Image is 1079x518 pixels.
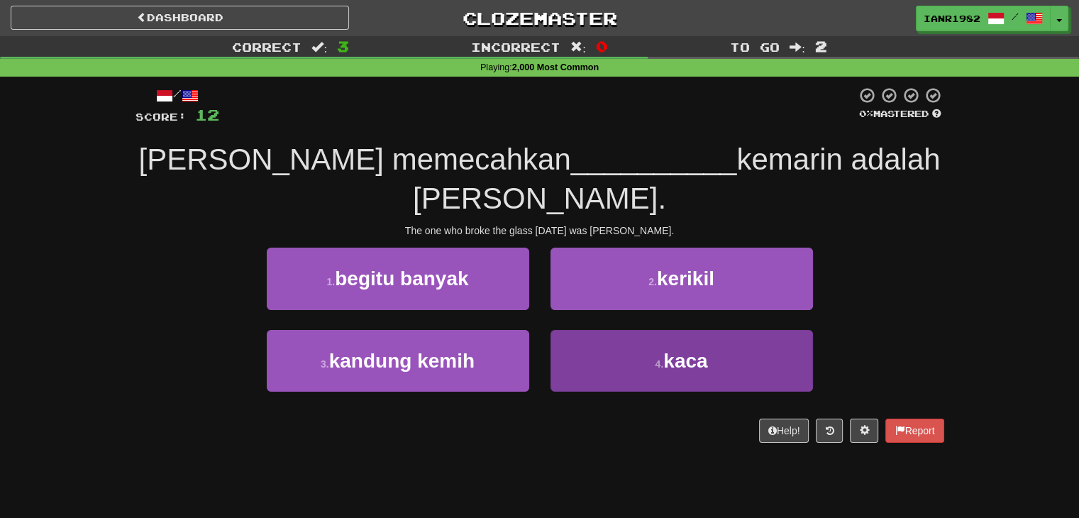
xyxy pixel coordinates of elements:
a: Dashboard [11,6,349,30]
button: 4.kaca [550,330,813,392]
small: 2 . [648,276,657,287]
span: Incorrect [471,40,560,54]
small: 3 . [321,358,329,370]
small: 1 . [327,276,336,287]
span: __________ [571,143,737,176]
span: : [570,41,586,53]
span: 0 % [859,108,873,119]
button: 1.begitu banyak [267,248,529,309]
span: To go [730,40,780,54]
button: Round history (alt+y) [816,419,843,443]
span: 0 [596,38,608,55]
small: 4 . [655,358,664,370]
button: Help! [759,419,809,443]
span: Score: [135,111,187,123]
span: begitu banyak [335,268,468,290]
button: 3.kandung kemih [267,330,529,392]
span: [PERSON_NAME] memecahkan [139,143,571,176]
div: Mastered [856,108,944,121]
span: Correct [232,40,301,54]
span: 3 [337,38,349,55]
span: kaca [663,350,707,372]
strong: 2,000 Most Common [512,62,599,72]
span: kerikil [657,268,714,290]
span: kandung kemih [329,350,475,372]
span: / [1012,11,1019,21]
span: : [311,41,327,53]
span: kemarin adalah [PERSON_NAME]. [413,143,941,215]
a: IanR1982 / [916,6,1051,31]
button: 2.kerikil [550,248,813,309]
div: The one who broke the glass [DATE] was [PERSON_NAME]. [135,224,944,238]
span: 2 [815,38,827,55]
a: Clozemaster [370,6,709,31]
span: IanR1982 [924,12,980,25]
span: 12 [195,106,219,123]
span: : [790,41,805,53]
button: Report [885,419,944,443]
div: / [135,87,219,104]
